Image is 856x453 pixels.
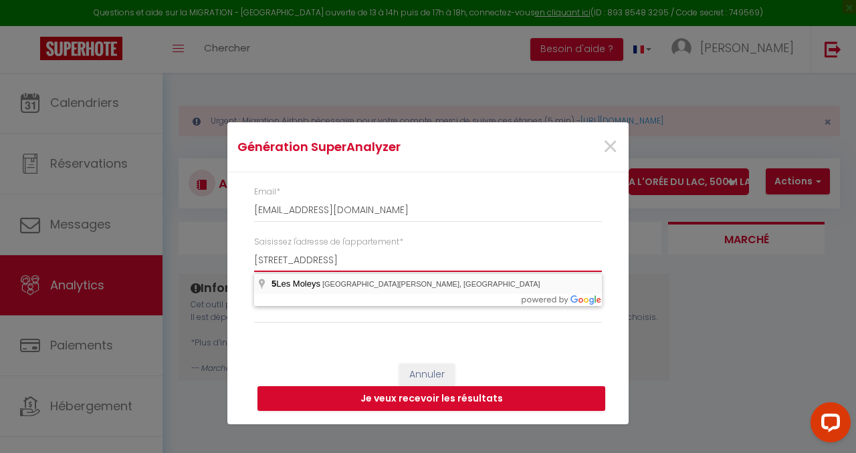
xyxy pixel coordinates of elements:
label: Email [254,186,280,198]
span: [GEOGRAPHIC_DATA][PERSON_NAME], [GEOGRAPHIC_DATA] [322,280,540,288]
button: Close [602,133,619,162]
span: 5 [272,279,276,289]
button: Je veux recevoir les résultats [257,386,605,412]
label: Saisissez l'adresse de l'appartement [254,236,403,249]
span: × [602,127,619,167]
button: Annuler [399,363,455,386]
span: Les Moleys [272,279,322,289]
h4: Génération SuperAnalyzer [237,138,486,156]
iframe: LiveChat chat widget [800,397,856,453]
